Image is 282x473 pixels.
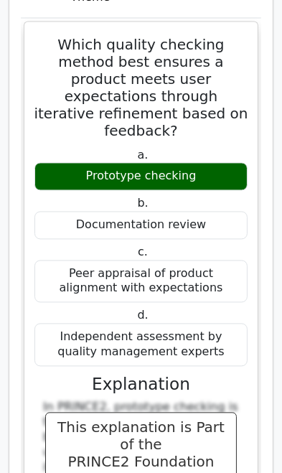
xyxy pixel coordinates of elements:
h3: Explanation [43,375,239,395]
div: Peer appraisal of product alignment with expectations [34,260,248,303]
span: b. [137,196,148,210]
div: Independent assessment by quality management experts [34,323,248,366]
span: d. [137,308,148,322]
span: c. [138,245,148,258]
span: a. [138,148,149,161]
div: Documentation review [34,211,248,239]
div: Prototype checking [34,162,248,190]
h5: Which quality checking method best ensures a product meets user expectations through iterative re... [33,36,249,139]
